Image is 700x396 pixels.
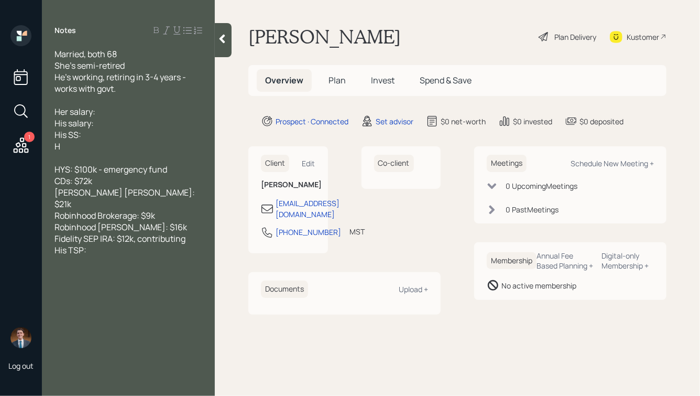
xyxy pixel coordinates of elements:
span: Plan [329,74,346,86]
span: Married, both 68 [54,48,117,60]
div: [PHONE_NUMBER] [276,227,341,238]
span: Her salary: [54,106,95,117]
div: [EMAIL_ADDRESS][DOMAIN_NAME] [276,198,340,220]
h6: Co-client [374,155,414,172]
span: He's working, retiring in 3-4 years - works with govt. [54,71,188,94]
div: Kustomer [627,31,659,42]
div: Plan Delivery [554,31,596,42]
div: No active membership [501,280,576,291]
div: $0 invested [513,116,552,127]
span: H [54,141,60,152]
div: Upload + [399,284,428,294]
span: CDs: $72k [54,175,92,187]
div: $0 deposited [579,116,624,127]
h6: Client [261,155,289,172]
div: Annual Fee Based Planning + [537,251,594,271]
h1: [PERSON_NAME] [248,25,401,48]
div: Digital-only Membership + [602,251,654,271]
span: HYS: $100k - emergency fund [54,164,167,175]
span: His SS: [54,129,81,141]
div: MST [349,226,365,237]
span: Robinhood [PERSON_NAME]: $16k [54,221,187,233]
div: 1 [24,132,35,142]
div: 0 Past Meeting s [506,204,559,215]
span: Robinhood Brokerage: $9k [54,210,155,221]
span: Spend & Save [420,74,472,86]
span: She's semi-retired [54,60,125,71]
img: hunter_neumayer.jpg [10,327,31,348]
div: 0 Upcoming Meeting s [506,180,577,191]
h6: Membership [487,252,537,270]
div: Log out [8,361,34,371]
div: $0 net-worth [441,116,486,127]
div: Edit [302,158,315,168]
div: Set advisor [376,116,413,127]
span: His TSP: [54,244,86,256]
span: [PERSON_NAME] [PERSON_NAME]: $21k [54,187,196,210]
h6: [PERSON_NAME] [261,180,315,189]
span: Overview [265,74,303,86]
div: Prospect · Connected [276,116,348,127]
label: Notes [54,25,76,36]
span: His salary: [54,117,94,129]
span: Fidelity SEP IRA: $12k, contributing [54,233,185,244]
div: Schedule New Meeting + [571,158,654,168]
h6: Meetings [487,155,527,172]
h6: Documents [261,281,308,298]
span: Invest [371,74,395,86]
